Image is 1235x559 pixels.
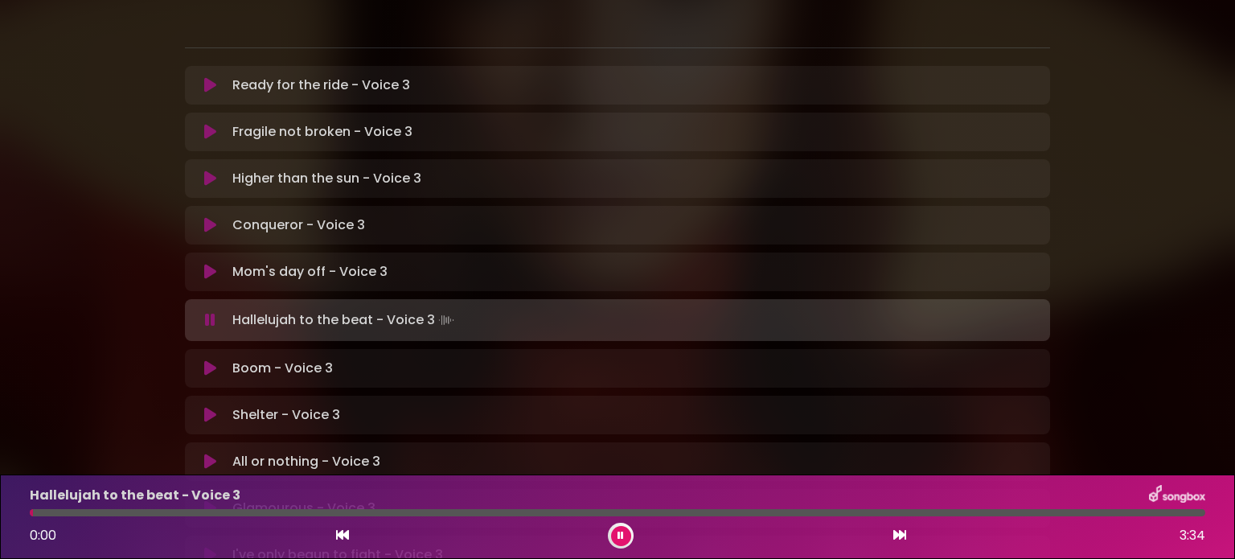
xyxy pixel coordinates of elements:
[232,122,412,142] p: Fragile not broken - Voice 3
[1180,526,1205,545] span: 3:34
[30,486,240,505] p: Hallelujah to the beat - Voice 3
[232,76,410,95] p: Ready for the ride - Voice 3
[30,526,56,545] span: 0:00
[435,309,457,331] img: waveform4.gif
[232,169,421,188] p: Higher than the sun - Voice 3
[232,359,333,378] p: Boom - Voice 3
[232,309,457,331] p: Hallelujah to the beat - Voice 3
[232,405,340,425] p: Shelter - Voice 3
[1149,485,1205,506] img: songbox-logo-white.png
[232,216,365,235] p: Conqueror - Voice 3
[232,452,380,471] p: All or nothing - Voice 3
[232,262,388,282] p: Mom's day off - Voice 3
